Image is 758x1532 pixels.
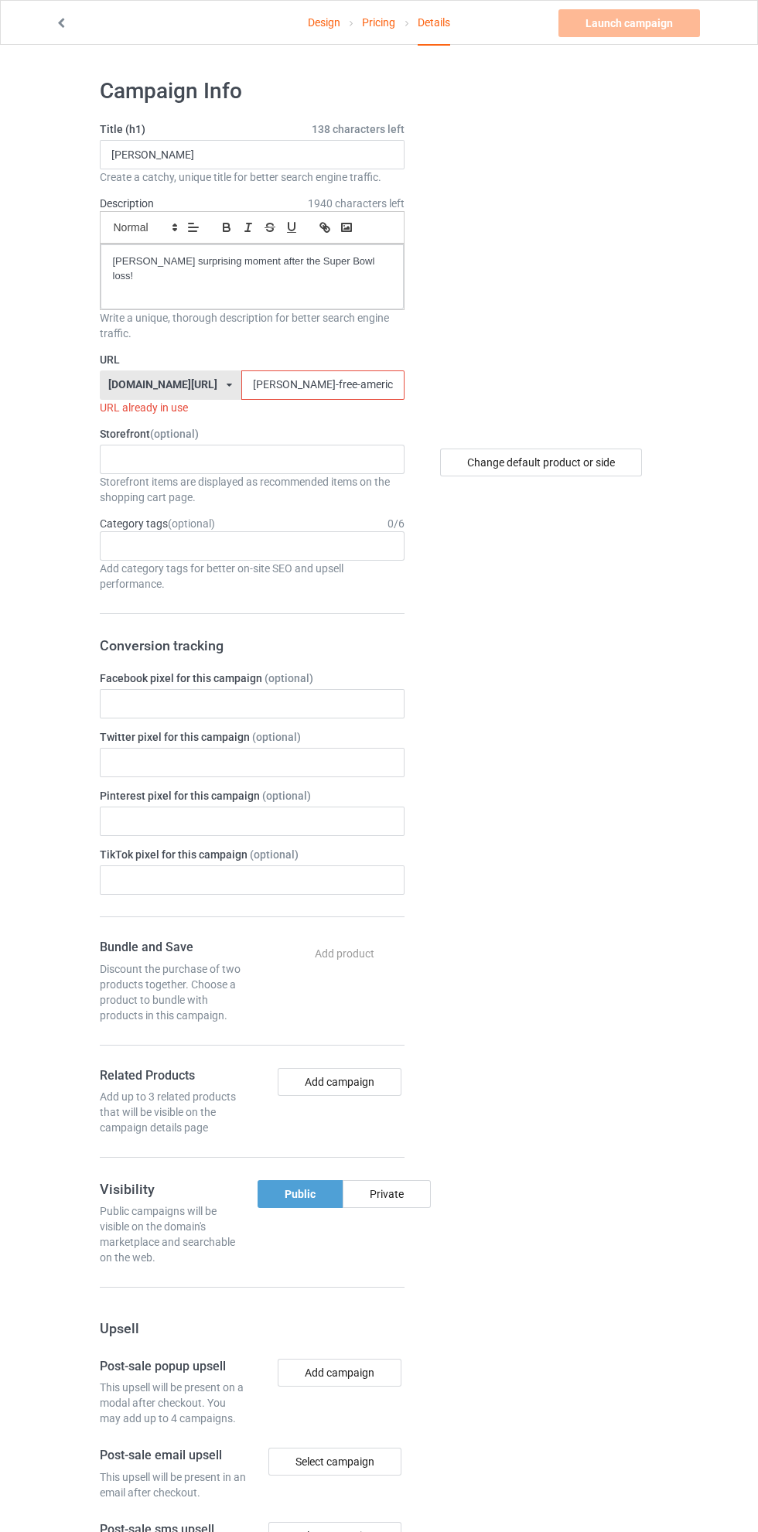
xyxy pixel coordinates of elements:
div: Private [343,1180,431,1208]
h3: Conversion tracking [100,636,405,654]
label: Title (h1) [100,121,405,137]
h3: Visibility [100,1180,247,1198]
span: (optional) [168,517,215,530]
button: Add campaign [278,1359,401,1387]
div: URL already in use [100,400,405,415]
div: This upsell will be present in an email after checkout. [100,1469,247,1500]
div: Add category tags for better on-site SEO and upsell performance. [100,561,405,592]
label: Storefront [100,426,405,442]
div: Storefront items are displayed as recommended items on the shopping cart page. [100,474,405,505]
label: Twitter pixel for this campaign [100,729,405,745]
h4: Related Products [100,1068,247,1084]
div: Public campaigns will be visible on the domain's marketplace and searchable on the web. [100,1203,247,1265]
a: Design [308,1,340,44]
label: TikTok pixel for this campaign [100,847,405,862]
div: Add up to 3 related products that will be visible on the campaign details page [100,1089,247,1135]
span: (optional) [252,731,301,743]
label: Description [100,197,154,210]
div: This upsell will be present on a modal after checkout. You may add up to 4 campaigns. [100,1380,247,1426]
div: 0 / 6 [388,516,405,531]
div: Details [418,1,450,46]
label: Facebook pixel for this campaign [100,670,405,686]
label: URL [100,352,405,367]
span: (optional) [150,428,199,440]
a: Pricing [362,1,395,44]
span: 138 characters left [312,121,405,137]
span: 1940 characters left [308,196,405,211]
span: (optional) [250,848,299,861]
div: Public [258,1180,343,1208]
div: Create a catchy, unique title for better search engine traffic. [100,169,405,185]
h4: Post-sale email upsell [100,1448,247,1464]
span: (optional) [262,790,311,802]
h4: Post-sale popup upsell [100,1359,247,1375]
h3: Upsell [100,1319,405,1337]
h4: Bundle and Save [100,940,247,956]
p: [PERSON_NAME] surprising moment after the Super Bowl loss! [113,254,391,283]
div: Change default product or side [440,449,642,476]
span: (optional) [265,672,313,684]
h1: Campaign Info [100,77,405,105]
div: [DOMAIN_NAME][URL] [108,379,217,390]
div: Select campaign [268,1448,401,1476]
label: Category tags [100,516,215,531]
div: Discount the purchase of two products together. Choose a product to bundle with products in this ... [100,961,247,1023]
div: Write a unique, thorough description for better search engine traffic. [100,310,405,341]
button: Add campaign [278,1068,401,1096]
label: Pinterest pixel for this campaign [100,788,405,804]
